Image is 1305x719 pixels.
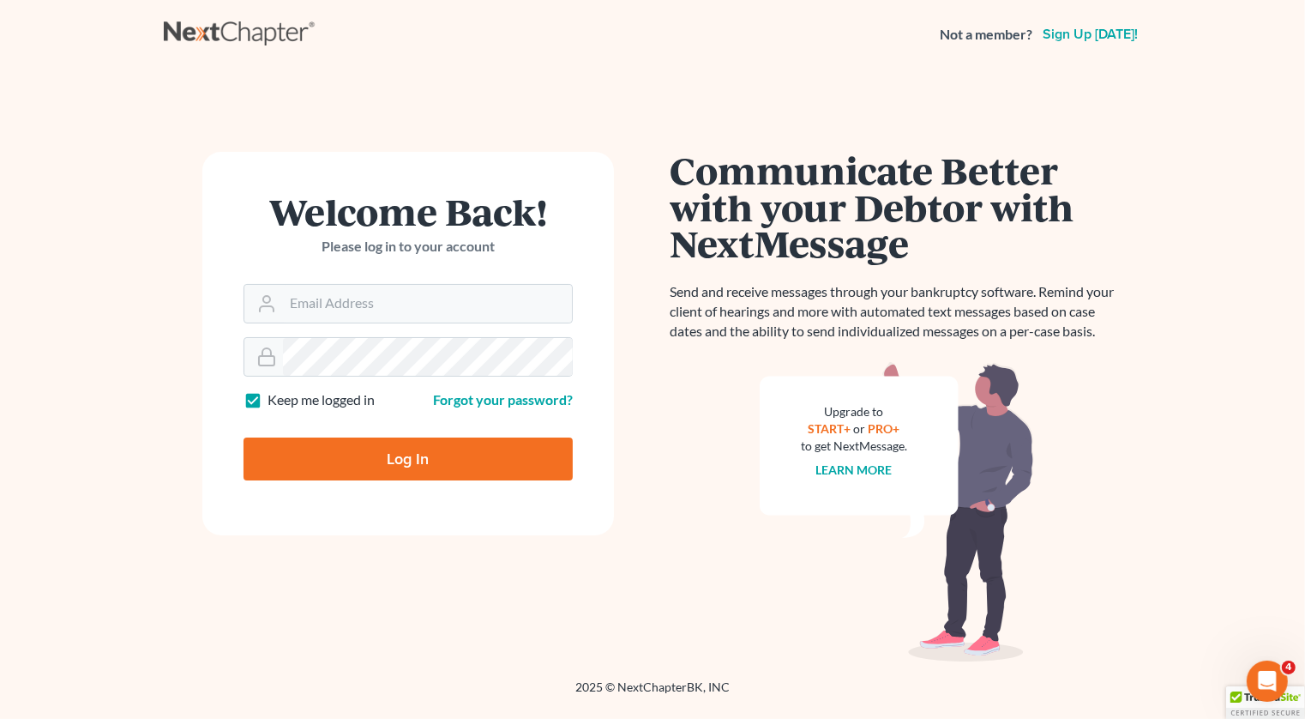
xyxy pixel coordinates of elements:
div: Upgrade to [801,403,907,420]
h1: Welcome Back! [244,193,573,230]
a: PRO+ [869,421,900,436]
input: Email Address [283,285,572,323]
div: to get NextMessage. [801,438,907,455]
a: Sign up [DATE]! [1039,27,1141,41]
strong: Not a member? [940,25,1032,45]
p: Please log in to your account [244,237,573,257]
a: Forgot your password? [433,391,573,408]
a: START+ [809,421,851,436]
div: 2025 © NextChapterBK, INC [164,679,1141,710]
img: nextmessage_bg-59042aed3d76b12b5cd301f8e5b87938c9018125f34e5fa2b7a6b67550977c72.svg [760,362,1034,662]
iframe: Intercom live chat [1247,661,1288,702]
span: or [854,421,866,436]
input: Log In [244,438,573,480]
div: TrustedSite Certified [1226,686,1305,719]
p: Send and receive messages through your bankruptcy software. Remind your client of hearings and mo... [670,282,1124,341]
span: 4 [1282,661,1296,674]
h1: Communicate Better with your Debtor with NextMessage [670,152,1124,262]
label: Keep me logged in [268,390,375,410]
a: Learn more [816,462,893,477]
